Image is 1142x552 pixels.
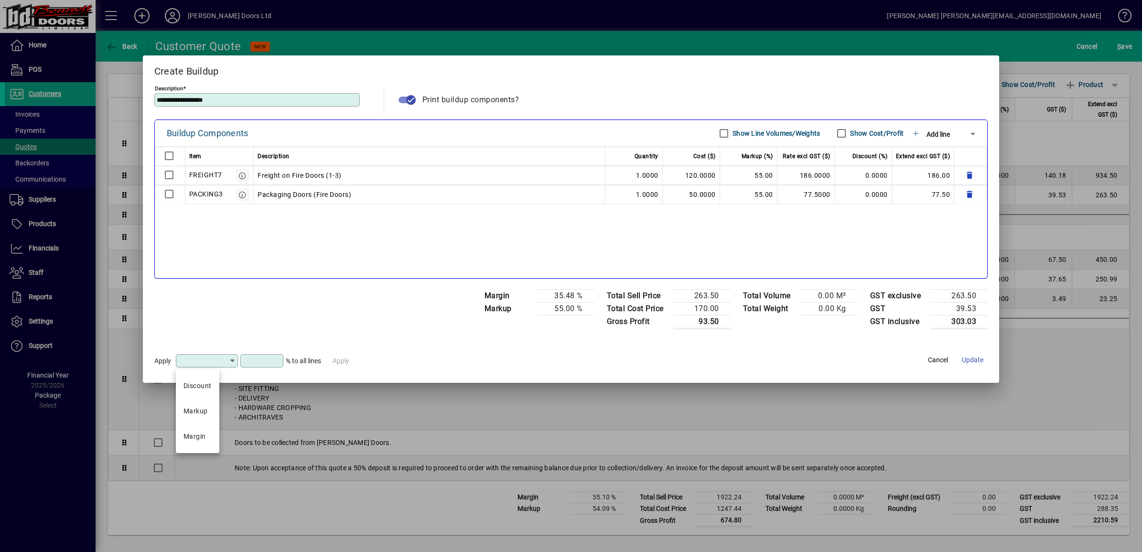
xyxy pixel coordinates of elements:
td: Markup [480,302,537,315]
td: 77.50 [892,185,955,204]
span: Print buildup components? [422,95,519,104]
td: 263.50 [673,289,731,302]
td: 1.0000 [605,166,663,185]
span: Cost ($) [693,151,716,162]
td: 93.50 [673,315,731,328]
td: GST exclusive [865,289,931,302]
td: 39.53 [930,302,988,315]
td: 35.48 % [537,289,594,302]
label: Show Line Volumes/Weights [731,129,820,138]
td: Packaging Doors (Fire Doors) [254,185,605,204]
td: GST [865,302,931,315]
span: Discount (%) [852,151,888,162]
td: 55.00 [720,166,777,185]
div: 77.5000 [781,189,830,200]
td: 186.00 [892,166,955,185]
span: Description [258,151,290,162]
div: Discount [183,381,212,391]
td: 55.00 % [537,302,594,315]
td: 263.50 [930,289,988,302]
span: % to all lines [286,357,321,365]
td: Total Cost Price [602,302,673,315]
td: 0.0000 [835,185,892,204]
div: 186.0000 [781,170,830,181]
div: Markup [183,406,208,416]
div: 50.0000 [667,189,716,200]
button: Update [957,351,988,368]
mat-label: Description [155,85,183,91]
td: Margin [480,289,537,302]
span: Rate excl GST ($) [783,151,830,162]
span: Extend excl GST ($) [896,151,950,162]
button: Cancel [923,351,953,368]
div: Buildup Components [167,126,248,141]
div: PACKING3 [189,188,223,200]
label: Show Cost/Profit [848,129,904,138]
td: Gross Profit [602,315,673,328]
span: Update [962,355,983,365]
span: Add line [927,130,950,138]
td: 1.0000 [605,185,663,204]
td: 0.00 Kg [800,302,858,315]
td: Total Sell Price [602,289,673,302]
td: Total Volume [738,289,800,302]
td: 0.00 M³ [800,289,858,302]
mat-option: Markup [176,399,219,424]
div: FREIGHT7 [189,169,222,181]
td: 0.0000 [835,166,892,185]
mat-option: Margin [176,424,219,449]
span: Quantity [635,151,658,162]
span: Markup (%) [742,151,773,162]
span: Item [189,151,202,162]
div: 120.0000 [667,170,716,181]
td: 170.00 [673,302,731,315]
span: Cancel [928,355,948,365]
h2: Create Buildup [143,55,1000,83]
mat-option: Discount [176,373,219,399]
div: Margin [183,432,206,442]
td: GST inclusive [865,315,931,328]
td: 303.03 [930,315,988,328]
td: Total Weight [738,302,800,315]
td: 55.00 [720,185,777,204]
td: Freight on Fire Doors (1-3) [254,166,605,185]
span: Apply [154,357,171,365]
